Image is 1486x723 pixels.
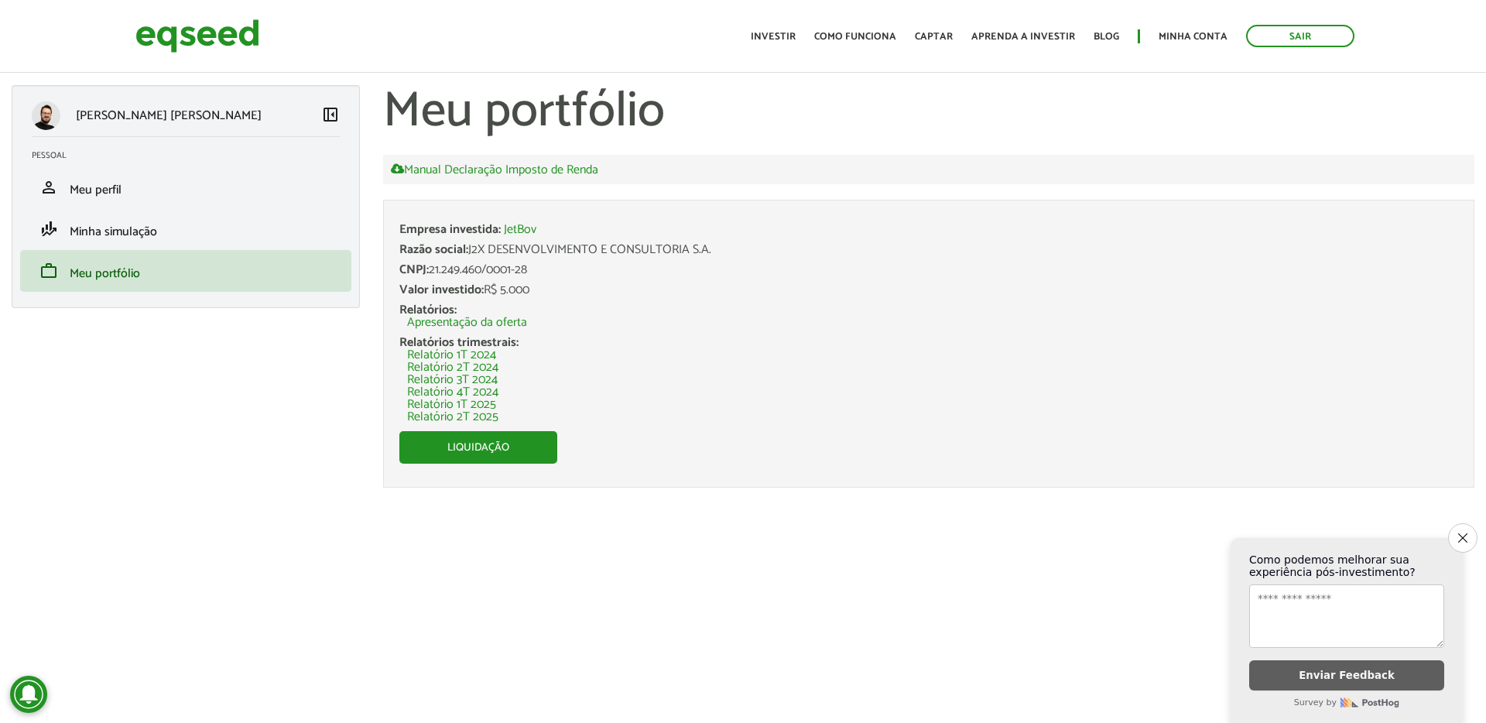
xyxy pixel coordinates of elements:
[39,178,58,197] span: person
[391,163,598,176] a: Manual Declaração Imposto de Renda
[915,32,953,42] a: Captar
[70,180,122,200] span: Meu perfil
[399,264,1458,276] div: 21.249.460/0001-28
[407,411,498,423] a: Relatório 2T 2025
[399,284,1458,296] div: R$ 5.000
[70,263,140,284] span: Meu portfólio
[20,208,351,250] li: Minha simulação
[70,221,157,242] span: Minha simulação
[407,317,527,329] a: Apresentação da oferta
[399,279,484,300] span: Valor investido:
[1159,32,1227,42] a: Minha conta
[20,166,351,208] li: Meu perfil
[20,250,351,292] li: Meu portfólio
[399,244,1458,256] div: J2X DESENVOLVIMENTO E CONSULTORIA S.A.
[32,151,351,160] h2: Pessoal
[135,15,259,57] img: EqSeed
[32,262,340,280] a: workMeu portfólio
[399,259,429,280] span: CNPJ:
[751,32,796,42] a: Investir
[399,239,468,260] span: Razão social:
[39,262,58,280] span: work
[407,349,496,361] a: Relatório 1T 2024
[407,374,498,386] a: Relatório 3T 2024
[39,220,58,238] span: finance_mode
[971,32,1075,42] a: Aprenda a investir
[407,386,498,399] a: Relatório 4T 2024
[407,361,498,374] a: Relatório 2T 2024
[321,105,340,124] span: left_panel_close
[399,332,519,353] span: Relatórios trimestrais:
[399,300,457,320] span: Relatórios:
[321,105,340,127] a: Colapsar menu
[814,32,896,42] a: Como funciona
[1094,32,1119,42] a: Blog
[32,178,340,197] a: personMeu perfil
[1246,25,1354,47] a: Sair
[383,85,1474,139] h1: Meu portfólio
[399,431,557,464] a: Liquidação
[504,224,536,236] a: JetBov
[32,220,340,238] a: finance_modeMinha simulação
[76,108,262,123] p: [PERSON_NAME] [PERSON_NAME]
[399,219,501,240] span: Empresa investida:
[407,399,496,411] a: Relatório 1T 2025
